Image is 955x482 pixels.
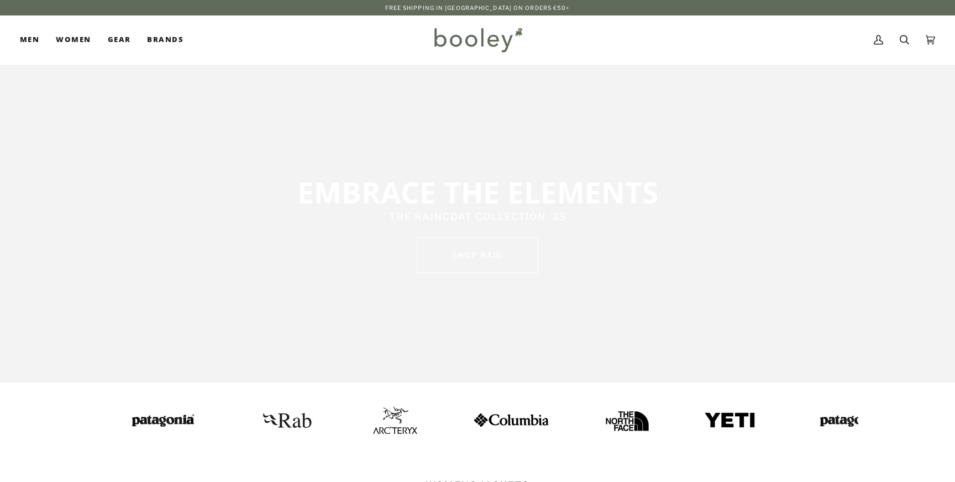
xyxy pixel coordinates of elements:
[99,15,139,64] a: Gear
[48,15,99,64] a: Women
[139,15,192,64] a: Brands
[147,34,183,45] span: Brands
[192,210,763,224] p: THE RAINCOAT COLLECTION '25
[56,34,91,45] span: Women
[429,24,526,56] img: Booley
[108,34,131,45] span: Gear
[385,3,570,12] p: Free Shipping in [GEOGRAPHIC_DATA] on Orders €50+
[417,238,538,273] a: SHOP rain
[20,34,39,45] span: Men
[20,15,48,64] a: Men
[192,174,763,210] p: EMBRACE THE ELEMENTS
